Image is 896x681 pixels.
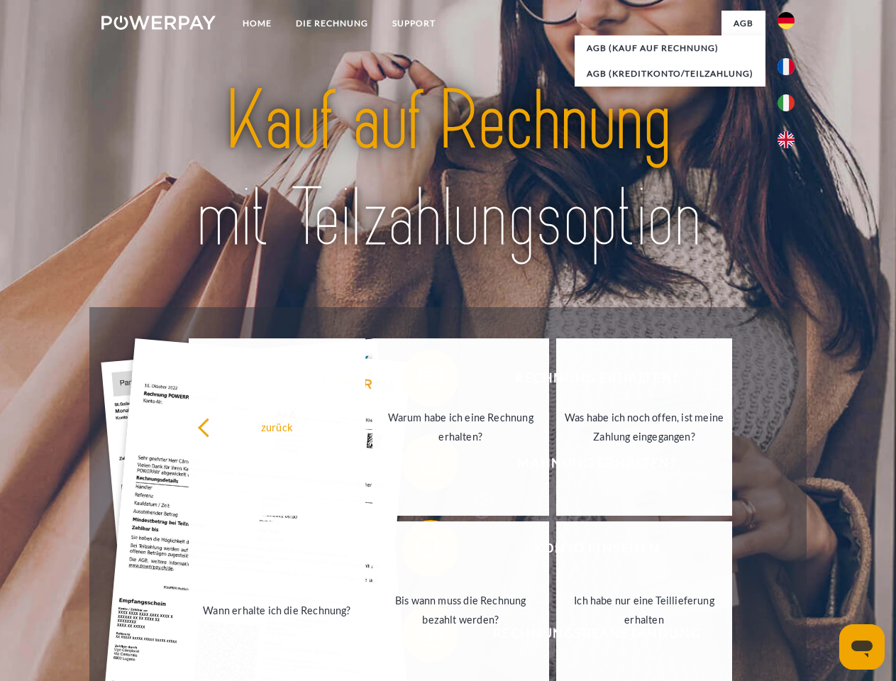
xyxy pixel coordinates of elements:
[284,11,380,36] a: DIE RECHNUNG
[380,11,448,36] a: SUPPORT
[575,35,765,61] a: AGB (Kauf auf Rechnung)
[231,11,284,36] a: Home
[575,61,765,87] a: AGB (Kreditkonto/Teilzahlung)
[197,417,357,436] div: zurück
[381,591,541,629] div: Bis wann muss die Rechnung bezahlt werden?
[721,11,765,36] a: agb
[135,68,761,272] img: title-powerpay_de.svg
[101,16,216,30] img: logo-powerpay-white.svg
[381,408,541,446] div: Warum habe ich eine Rechnung erhalten?
[839,624,885,670] iframe: Schaltfläche zum Öffnen des Messaging-Fensters
[778,131,795,148] img: en
[556,338,733,516] a: Was habe ich noch offen, ist meine Zahlung eingegangen?
[197,600,357,619] div: Wann erhalte ich die Rechnung?
[778,12,795,29] img: de
[778,58,795,75] img: fr
[565,591,724,629] div: Ich habe nur eine Teillieferung erhalten
[565,408,724,446] div: Was habe ich noch offen, ist meine Zahlung eingegangen?
[778,94,795,111] img: it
